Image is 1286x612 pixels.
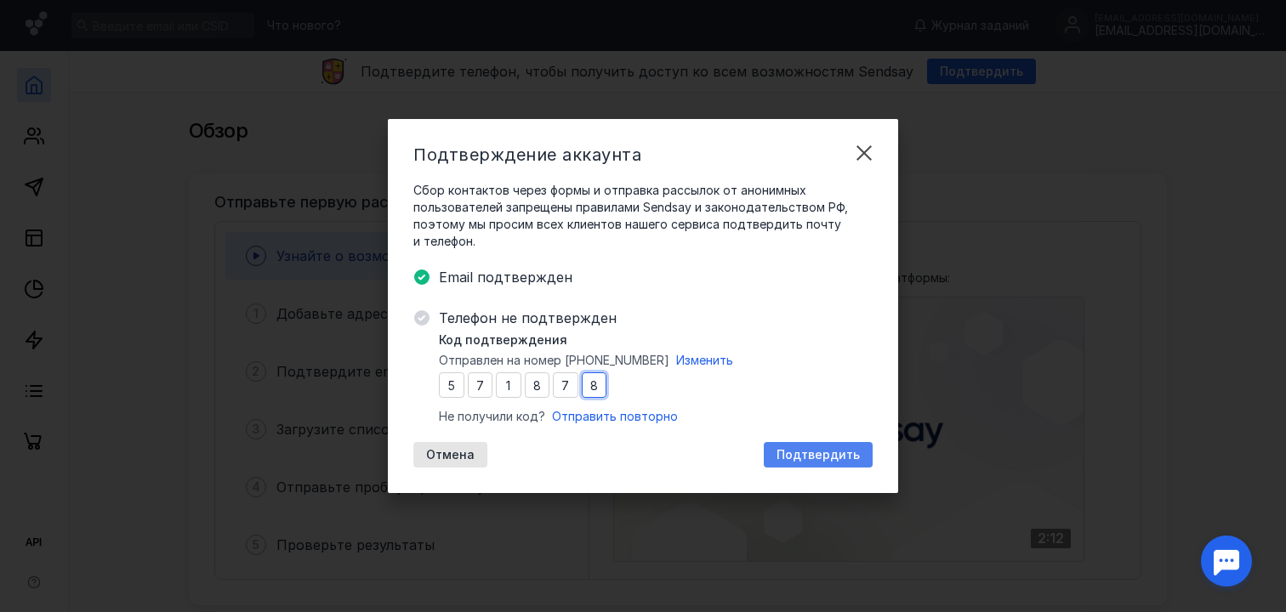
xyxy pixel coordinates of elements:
[439,352,669,369] span: Отправлен на номер [PHONE_NUMBER]
[552,409,678,423] span: Отправить повторно
[413,144,641,165] span: Подтверждение аккаунта
[439,308,873,328] span: Телефон не подтвержден
[496,372,521,398] input: 0
[439,331,567,348] span: Код подтверждения
[525,372,550,398] input: 0
[439,408,545,425] span: Не получили код?
[676,353,733,367] span: Изменить
[553,372,578,398] input: 0
[582,372,607,398] input: 0
[468,372,493,398] input: 0
[552,408,678,425] button: Отправить повторно
[413,182,873,250] span: Сбор контактов через формы и отправка рассылок от анонимных пользователей запрещены правилами Sen...
[426,448,475,462] span: Отмена
[777,448,860,462] span: Подтвердить
[676,352,733,369] button: Изменить
[413,442,487,467] button: Отмена
[439,267,873,287] span: Email подтвержден
[764,442,873,467] button: Подтвердить
[439,372,464,398] input: 0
